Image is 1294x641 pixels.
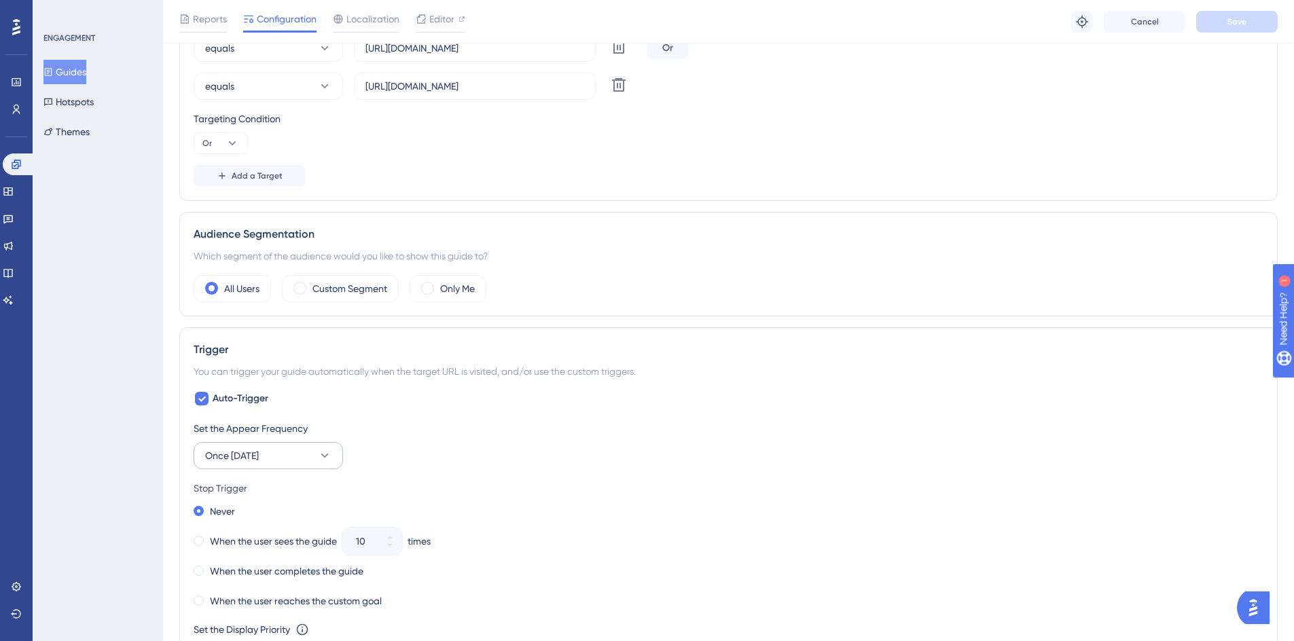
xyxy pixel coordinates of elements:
[94,7,98,18] div: 1
[213,390,268,407] span: Auto-Trigger
[193,11,227,27] span: Reports
[440,280,475,297] label: Only Me
[257,11,317,27] span: Configuration
[43,120,90,144] button: Themes
[202,138,212,149] span: Or
[194,165,306,187] button: Add a Target
[194,226,1263,242] div: Audience Segmentation
[205,40,234,56] span: equals
[194,111,1263,127] div: Targeting Condition
[365,79,584,94] input: yourwebsite.com/path
[429,11,454,27] span: Editor
[194,35,343,62] button: equals
[32,3,85,20] span: Need Help?
[210,503,235,519] label: Never
[194,621,290,638] div: Set the Display Priority
[43,90,94,114] button: Hotspots
[1237,587,1278,628] iframe: UserGuiding AI Assistant Launcher
[210,593,382,609] label: When the user reaches the custom goal
[205,78,234,94] span: equals
[210,533,337,549] label: When the user sees the guide
[1196,11,1278,33] button: Save
[194,363,1263,380] div: You can trigger your guide automatically when the target URL is visited, and/or use the custom tr...
[205,447,259,464] span: Once [DATE]
[647,37,688,59] div: Or
[1104,11,1185,33] button: Cancel
[194,442,343,469] button: Once [DATE]
[194,342,1263,358] div: Trigger
[43,60,86,84] button: Guides
[194,132,248,154] button: Or
[365,41,584,56] input: yourwebsite.com/path
[224,280,259,297] label: All Users
[1227,16,1246,27] span: Save
[43,33,95,43] div: ENGAGEMENT
[194,420,1263,437] div: Set the Appear Frequency
[408,533,431,549] div: times
[312,280,387,297] label: Custom Segment
[1131,16,1159,27] span: Cancel
[194,248,1263,264] div: Which segment of the audience would you like to show this guide to?
[232,170,283,181] span: Add a Target
[194,480,1263,496] div: Stop Trigger
[346,11,399,27] span: Localization
[194,73,343,100] button: equals
[210,563,363,579] label: When the user completes the guide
